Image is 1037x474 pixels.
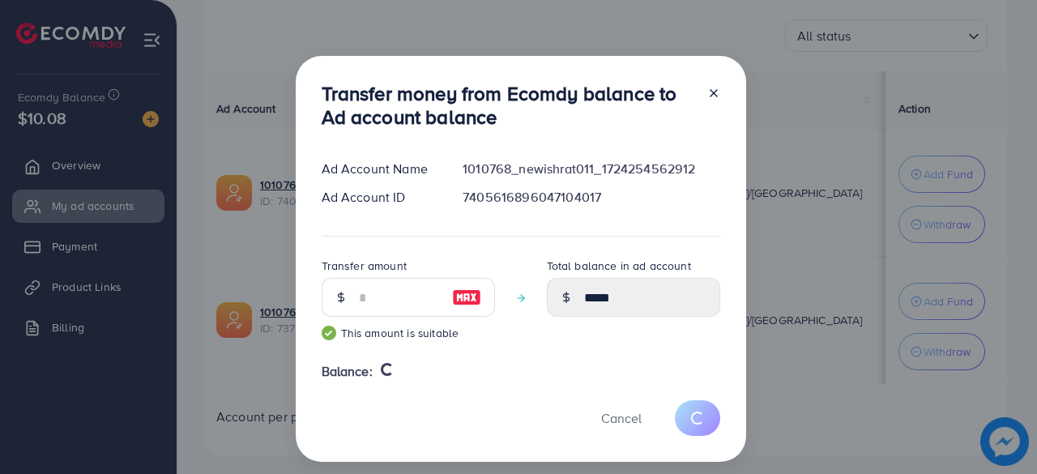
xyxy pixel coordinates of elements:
div: 1010768_newishrat011_1724254562912 [450,160,732,178]
span: Balance: [322,362,373,381]
img: guide [322,326,336,340]
span: Cancel [601,409,642,427]
img: image [452,288,481,307]
button: Cancel [581,400,662,435]
div: Ad Account ID [309,188,450,207]
label: Transfer amount [322,258,407,274]
div: Ad Account Name [309,160,450,178]
h3: Transfer money from Ecomdy balance to Ad account balance [322,82,694,129]
div: 7405616896047104017 [450,188,732,207]
label: Total balance in ad account [547,258,691,274]
small: This amount is suitable [322,325,495,341]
